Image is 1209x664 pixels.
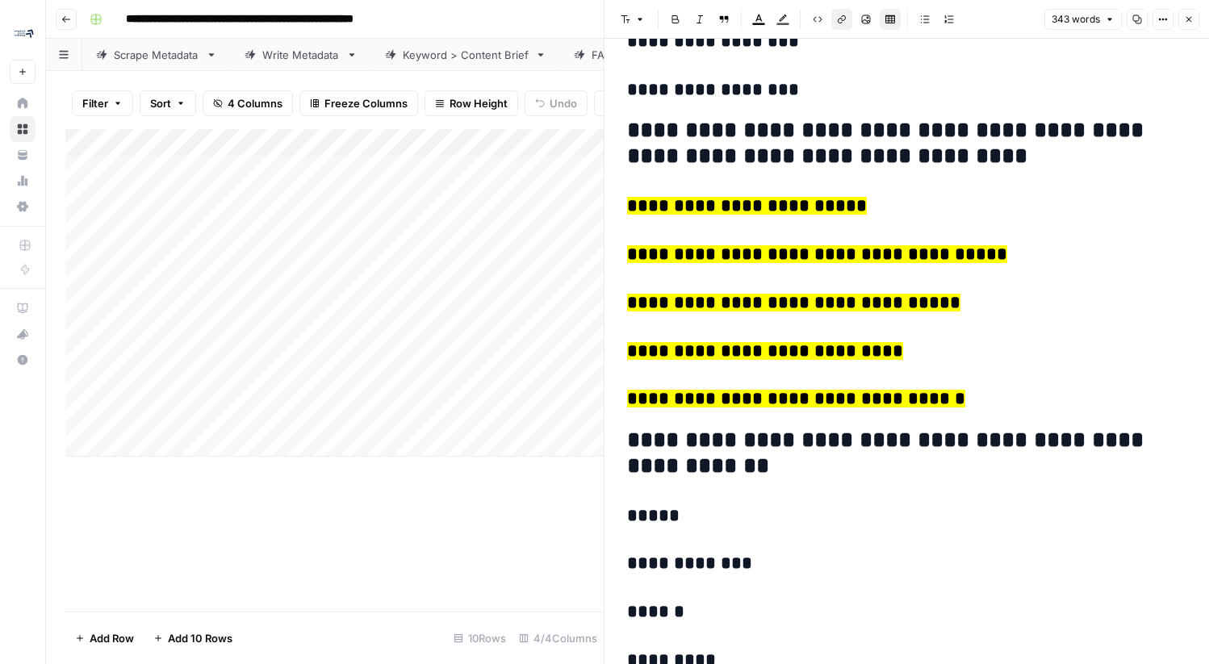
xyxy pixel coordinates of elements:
span: Sort [150,95,171,111]
div: Keyword > Content Brief [403,47,529,63]
button: Undo [525,90,588,116]
span: Undo [550,95,577,111]
span: Add 10 Rows [168,630,232,646]
a: Your Data [10,142,36,168]
a: Scrape Metadata [82,39,231,71]
a: AirOps Academy [10,295,36,321]
a: Browse [10,116,36,142]
img: Compound Growth Logo [10,19,39,48]
button: 343 words [1044,9,1122,30]
div: FAQs [592,47,617,63]
button: Filter [72,90,133,116]
a: Usage [10,168,36,194]
div: What's new? [10,322,35,346]
button: Freeze Columns [299,90,418,116]
a: FAQs [560,39,649,71]
div: 10 Rows [447,625,512,651]
button: Sort [140,90,196,116]
div: Write Metadata [262,47,340,63]
button: What's new? [10,321,36,347]
a: Write Metadata [231,39,371,71]
a: Settings [10,194,36,219]
span: 4 Columns [228,95,282,111]
span: Row Height [450,95,508,111]
button: Add Row [65,625,144,651]
span: 343 words [1052,12,1100,27]
div: Scrape Metadata [114,47,199,63]
button: Row Height [425,90,518,116]
div: 4/4 Columns [512,625,604,651]
span: Freeze Columns [324,95,408,111]
button: Workspace: Compound Growth [10,13,36,53]
span: Filter [82,95,108,111]
span: Add Row [90,630,134,646]
a: Keyword > Content Brief [371,39,560,71]
button: 4 Columns [203,90,293,116]
button: Help + Support [10,347,36,373]
button: Add 10 Rows [144,625,242,651]
a: Home [10,90,36,116]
